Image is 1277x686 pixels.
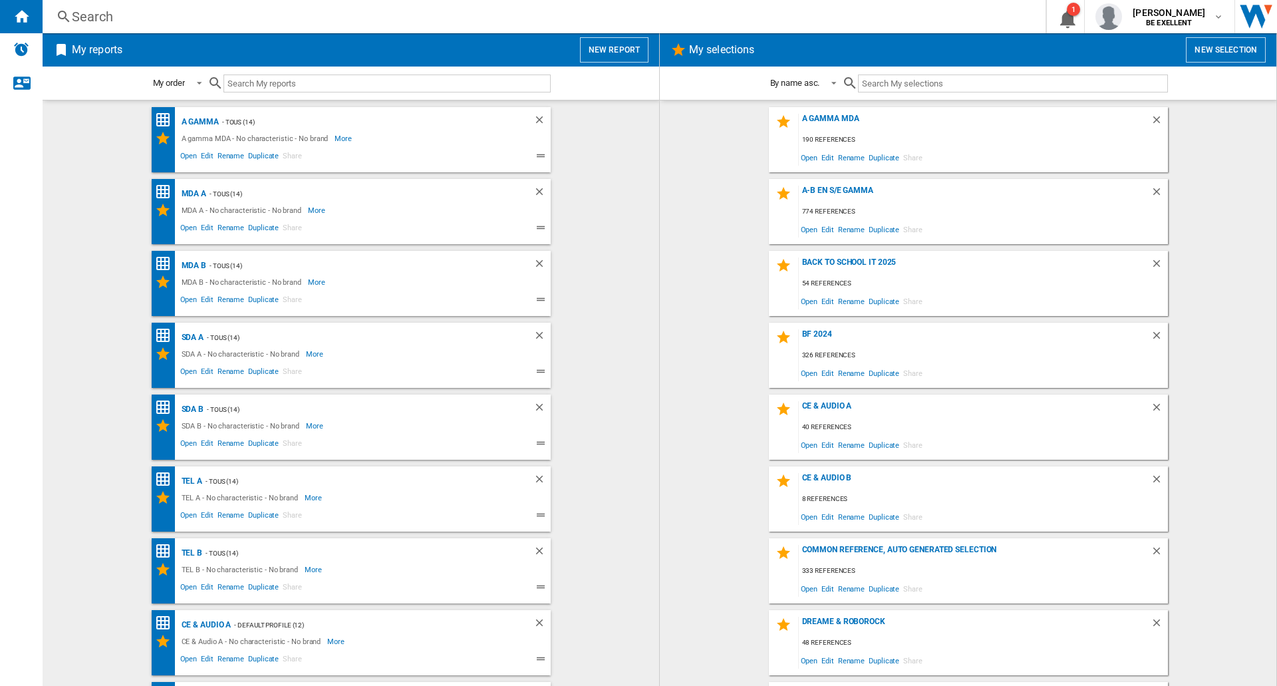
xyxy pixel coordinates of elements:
span: Share [281,581,304,597]
span: Edit [819,148,836,166]
span: Rename [836,580,867,598]
div: SDA B [178,401,204,418]
div: My Selections [155,130,178,146]
span: Edit [819,436,836,454]
div: MDA A [178,186,207,202]
div: Delete [1151,186,1168,204]
span: Edit [819,292,836,310]
span: Open [178,293,200,309]
span: Share [281,150,304,166]
div: 40 references [799,419,1168,436]
span: Edit [819,220,836,238]
div: My Selections [155,202,178,218]
span: Rename [215,222,246,238]
span: More [305,562,324,578]
span: More [308,274,327,290]
span: Duplicate [867,364,901,382]
div: - TOUS (14) [202,545,506,562]
span: More [305,490,324,506]
span: Rename [836,364,867,382]
span: Rename [836,436,867,454]
div: 774 references [799,204,1168,220]
div: - TOUS (14) [206,257,506,274]
div: Delete [1151,473,1168,491]
button: New report [580,37,648,63]
span: Open [799,220,820,238]
div: TEL A [178,473,203,490]
div: 8 references [799,491,1168,508]
div: Price Matrix [155,471,178,488]
span: Duplicate [867,292,901,310]
div: My Selections [155,346,178,362]
span: Open [799,292,820,310]
span: Open [178,581,200,597]
span: Edit [199,509,215,525]
div: Delete [533,329,551,346]
div: MDA B [178,257,207,274]
div: TEL B - No characteristic - No brand [178,562,305,578]
div: Search [72,7,1011,26]
span: Share [901,220,924,238]
span: Duplicate [867,220,901,238]
span: Rename [836,508,867,526]
span: Share [901,580,924,598]
div: Price Matrix [155,184,178,200]
span: Duplicate [867,148,901,166]
div: My Selections [155,274,178,290]
span: [PERSON_NAME] [1133,6,1205,19]
span: More [335,130,354,146]
div: SDA A - No characteristic - No brand [178,346,306,362]
input: Search My selections [858,75,1167,92]
span: Duplicate [867,651,901,669]
span: Share [901,436,924,454]
div: Delete [533,114,551,130]
span: Rename [215,581,246,597]
span: Edit [199,581,215,597]
div: Delete [1151,617,1168,635]
span: Rename [836,220,867,238]
span: Rename [836,292,867,310]
div: Common reference, auto generated selection [799,545,1151,563]
span: Open [178,653,200,669]
div: My Selections [155,562,178,578]
div: Delete [1151,401,1168,419]
span: Duplicate [867,580,901,598]
img: profile.jpg [1095,3,1122,30]
span: Share [281,653,304,669]
div: 1 [1067,3,1080,16]
div: Price Matrix [155,615,178,631]
span: Duplicate [867,508,901,526]
span: Edit [199,150,215,166]
span: Edit [819,580,836,598]
div: Price Matrix [155,256,178,272]
span: More [306,346,325,362]
span: Open [799,148,820,166]
span: Edit [199,653,215,669]
div: Delete [533,473,551,490]
div: SDA A [178,329,204,346]
div: - TOUS (14) [204,329,506,346]
span: Duplicate [246,437,281,453]
span: Duplicate [246,150,281,166]
span: Duplicate [246,222,281,238]
div: 326 references [799,347,1168,364]
div: Delete [533,401,551,418]
div: Price Matrix [155,112,178,128]
span: Open [178,222,200,238]
div: A gamma [178,114,219,130]
div: MDA A - No characteristic - No brand [178,202,308,218]
div: CE & Audio B [799,473,1151,491]
div: Back To School IT 2025 [799,257,1151,275]
span: Share [901,651,924,669]
span: Edit [199,222,215,238]
div: - TOUS (14) [204,401,506,418]
span: Edit [199,365,215,381]
div: Delete [533,545,551,562]
div: Delete [1151,329,1168,347]
span: Open [799,436,820,454]
span: Open [178,509,200,525]
span: Edit [819,508,836,526]
div: MDA B - No characteristic - No brand [178,274,308,290]
input: Search My reports [223,75,551,92]
div: 54 references [799,275,1168,292]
